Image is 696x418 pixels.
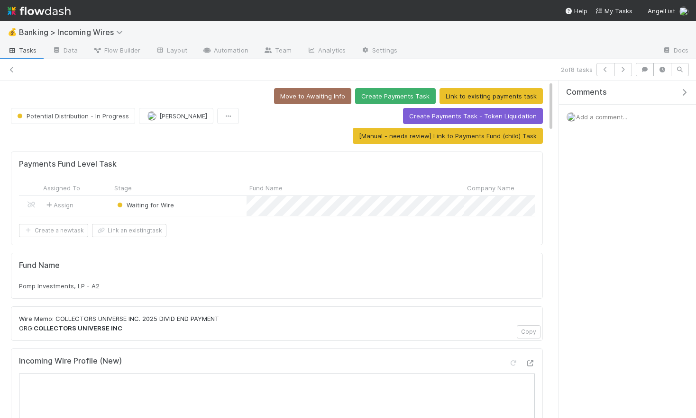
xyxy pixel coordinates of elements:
a: Settings [353,44,405,59]
h5: Fund Name [19,261,535,270]
button: Copy [517,325,540,338]
button: Link to existing payments task [440,88,543,104]
span: [PERSON_NAME] [159,112,207,120]
span: AngelList [648,7,675,15]
img: avatar_eacbd5bb-7590-4455-a9e9-12dcb5674423.png [567,112,576,122]
img: logo-inverted-e16ddd16eac7371096b0.svg [8,3,71,19]
button: Link an existingtask [92,224,166,237]
button: Move to Awaiting Info [274,88,351,104]
span: 2 of 8 tasks [561,65,593,74]
h5: Payments Fund Level Task [19,160,117,169]
a: Flow Builder [85,44,148,59]
span: Add a comment... [576,113,627,121]
img: avatar_eacbd5bb-7590-4455-a9e9-12dcb5674423.png [679,7,688,16]
a: Team [256,44,299,59]
span: My Tasks [595,7,632,15]
p: Wire Memo: COLLECTORS UNIVERSE INC. 2025 DIVID END PAYMENT ORG: [19,314,535,333]
span: Potential Distribution - In Progress [15,112,129,120]
a: Layout [148,44,195,59]
button: [PERSON_NAME] [139,108,213,124]
span: Tasks [8,45,37,55]
h5: Incoming Wire Profile (New) [19,356,122,366]
img: avatar_eacbd5bb-7590-4455-a9e9-12dcb5674423.png [147,111,156,121]
button: Create a newtask [19,224,88,237]
span: Pomp Investments, LP - A2 [19,282,100,290]
span: Stage [114,183,132,193]
strong: COLLECTORS UNIVERSE INC [34,324,122,332]
span: Flow Builder [93,45,140,55]
a: Docs [655,44,696,59]
button: [Manual - needs review] Link to Payments Fund (child) Task [353,128,543,144]
button: Create Payments Task [355,88,436,104]
span: Assigned To [43,183,80,193]
span: Company Name [467,183,514,193]
div: Help [565,6,587,16]
button: Create Payments Task - Token Liquidation [403,108,543,124]
a: Analytics [299,44,353,59]
a: Data [45,44,85,59]
span: Assign [44,200,73,210]
div: Waiting for Wire [115,200,174,210]
span: Waiting for Wire [115,201,174,209]
span: Comments [566,88,607,97]
span: 💰 [8,28,17,36]
span: Fund Name [249,183,283,193]
a: My Tasks [595,6,632,16]
span: Banking > Incoming Wires [19,27,128,37]
a: Automation [195,44,256,59]
button: Potential Distribution - In Progress [11,108,135,124]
